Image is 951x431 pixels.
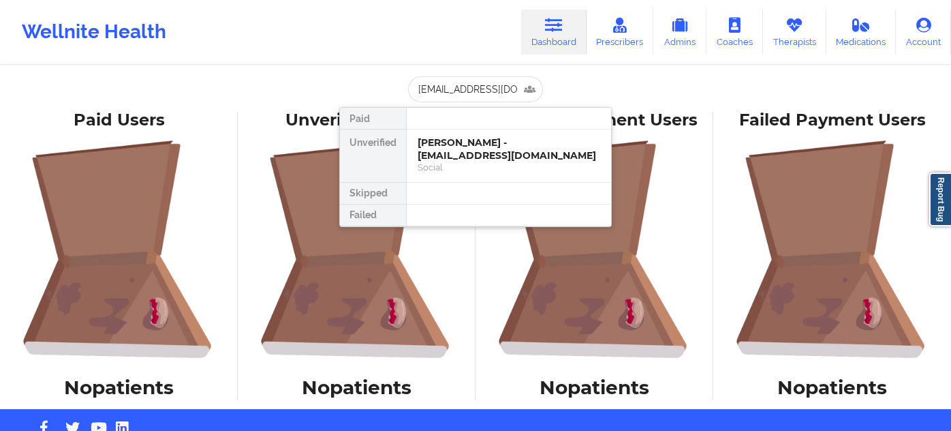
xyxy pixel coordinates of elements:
h1: No patients [10,375,228,400]
div: Skipped [340,183,406,205]
div: Failed [340,205,406,226]
h1: No patients [485,375,704,400]
a: Medications [826,10,897,55]
div: Unverified [340,130,406,183]
a: Report Bug [929,173,951,226]
div: Paid [340,108,406,130]
a: Admins [653,10,706,55]
a: Coaches [706,10,763,55]
div: Failed Payment Users [723,110,941,131]
a: Therapists [763,10,826,55]
img: foRBiVDZMKwAAAAASUVORK5CYII= [247,140,466,359]
a: Account [896,10,951,55]
div: Unverified Users [247,110,466,131]
img: foRBiVDZMKwAAAAASUVORK5CYII= [485,140,704,359]
div: Social [418,162,600,173]
h1: No patients [247,375,466,400]
img: foRBiVDZMKwAAAAASUVORK5CYII= [723,140,941,359]
h1: No patients [723,375,941,400]
div: [PERSON_NAME] - [EMAIL_ADDRESS][DOMAIN_NAME] [418,136,600,162]
a: Dashboard [521,10,587,55]
div: Paid Users [10,110,228,131]
a: Prescribers [587,10,654,55]
img: foRBiVDZMKwAAAAASUVORK5CYII= [10,140,228,359]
